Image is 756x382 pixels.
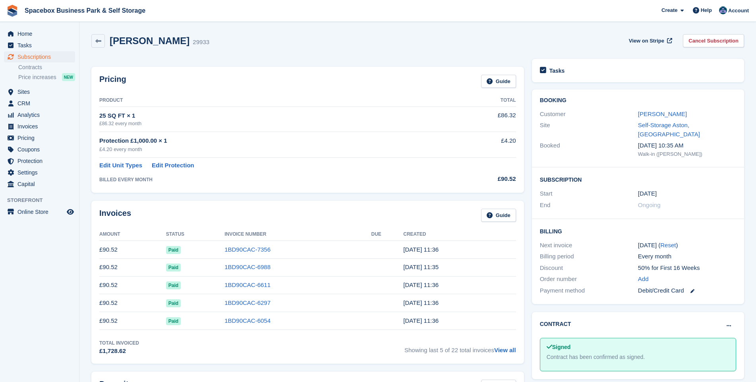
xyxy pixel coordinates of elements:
[449,175,516,184] div: £90.52
[481,75,516,88] a: Guide
[224,281,271,288] a: 1BD90CAC-6611
[17,86,65,97] span: Sites
[540,141,638,158] div: Booked
[99,120,449,127] div: £86.32 every month
[638,241,736,250] div: [DATE] ( )
[540,286,638,295] div: Payment method
[166,317,181,325] span: Paid
[99,161,142,170] a: Edit Unit Types
[110,35,189,46] h2: [PERSON_NAME]
[99,176,449,183] div: BILLED EVERY MONTH
[638,111,687,117] a: [PERSON_NAME]
[540,201,638,210] div: End
[403,281,439,288] time: 2025-06-11 10:36:29 UTC
[62,73,75,81] div: NEW
[17,178,65,190] span: Capital
[683,34,744,47] a: Cancel Subscription
[166,281,181,289] span: Paid
[224,317,271,324] a: 1BD90CAC-6054
[18,73,75,81] a: Price increases NEW
[152,161,194,170] a: Edit Protection
[4,51,75,62] a: menu
[660,242,676,248] a: Reset
[638,286,736,295] div: Debit/Credit Card
[99,312,166,330] td: £90.52
[638,264,736,273] div: 50% for First 16 Weeks
[403,299,439,306] time: 2025-05-11 10:36:01 UTC
[224,246,271,253] a: 1BD90CAC-7356
[99,111,449,120] div: 25 SQ FT × 1
[17,51,65,62] span: Subscriptions
[403,228,516,241] th: Created
[403,264,439,270] time: 2025-07-11 10:35:47 UTC
[6,5,18,17] img: stora-icon-8386f47178a22dfd0bd8f6a31ec36ba5ce8667c1dd55bd0f319d3a0aa187defe.svg
[481,209,516,222] a: Guide
[99,241,166,259] td: £90.52
[17,28,65,39] span: Home
[166,299,181,307] span: Paid
[719,6,727,14] img: Daud
[540,110,638,119] div: Customer
[403,317,439,324] time: 2025-04-11 10:36:04 UTC
[638,275,649,284] a: Add
[728,7,749,15] span: Account
[540,189,638,198] div: Start
[540,320,571,328] h2: Contract
[540,175,736,183] h2: Subscription
[449,132,516,158] td: £4.20
[99,228,166,241] th: Amount
[17,206,65,217] span: Online Store
[166,228,224,241] th: Status
[4,144,75,155] a: menu
[449,94,516,107] th: Total
[403,246,439,253] time: 2025-08-11 10:36:36 UTC
[18,64,75,71] a: Contracts
[4,155,75,167] a: menu
[18,74,56,81] span: Price increases
[661,6,677,14] span: Create
[4,206,75,217] a: menu
[21,4,149,17] a: Spacebox Business Park & Self Storage
[540,252,638,261] div: Billing period
[17,121,65,132] span: Invoices
[540,97,736,104] h2: Booking
[638,189,657,198] time: 2023-12-11 00:00:00 UTC
[4,98,75,109] a: menu
[4,132,75,143] a: menu
[17,132,65,143] span: Pricing
[4,178,75,190] a: menu
[547,353,729,361] div: Contract has been confirmed as signed.
[166,246,181,254] span: Paid
[17,98,65,109] span: CRM
[540,275,638,284] div: Order number
[494,347,516,353] a: View all
[449,107,516,132] td: £86.32
[638,122,700,138] a: Self-Storage Aston, [GEOGRAPHIC_DATA]
[547,343,729,351] div: Signed
[166,264,181,271] span: Paid
[638,202,661,208] span: Ongoing
[17,155,65,167] span: Protection
[99,294,166,312] td: £90.52
[540,121,638,139] div: Site
[4,109,75,120] a: menu
[17,109,65,120] span: Analytics
[193,38,209,47] div: 29933
[224,299,271,306] a: 1BD90CAC-6297
[17,40,65,51] span: Tasks
[4,121,75,132] a: menu
[404,339,516,356] span: Showing last 5 of 22 total invoices
[99,339,139,347] div: Total Invoiced
[17,167,65,178] span: Settings
[17,144,65,155] span: Coupons
[99,276,166,294] td: £90.52
[99,145,449,153] div: £4.20 every month
[629,37,664,45] span: View on Stripe
[99,347,139,356] div: £1,728.62
[224,264,271,270] a: 1BD90CAC-6988
[99,94,449,107] th: Product
[224,228,371,241] th: Invoice Number
[626,34,674,47] a: View on Stripe
[99,136,449,145] div: Protection £1,000.00 × 1
[99,209,131,222] h2: Invoices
